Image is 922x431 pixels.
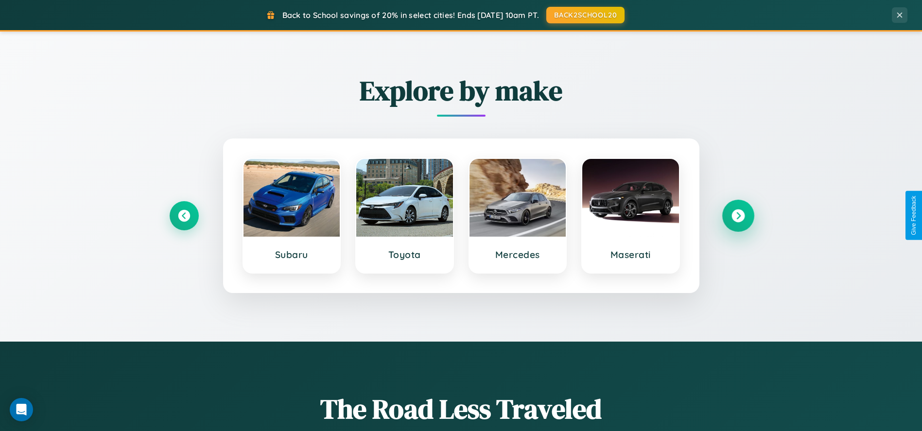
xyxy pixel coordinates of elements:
[170,390,753,428] h1: The Road Less Traveled
[592,249,669,260] h3: Maserati
[366,249,443,260] h3: Toyota
[10,398,33,421] div: Open Intercom Messenger
[479,249,557,260] h3: Mercedes
[170,72,753,109] h2: Explore by make
[546,7,625,23] button: BACK2SCHOOL20
[910,196,917,235] div: Give Feedback
[253,249,331,260] h3: Subaru
[282,10,539,20] span: Back to School savings of 20% in select cities! Ends [DATE] 10am PT.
